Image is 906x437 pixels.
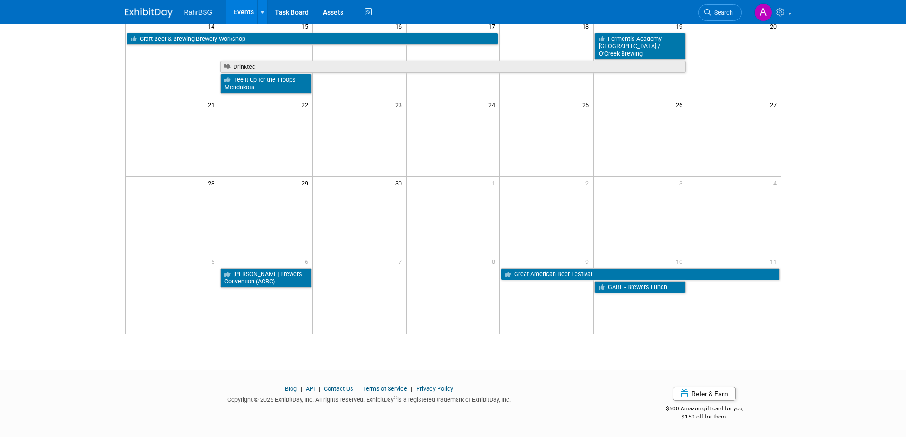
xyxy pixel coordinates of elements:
span: 11 [769,255,781,267]
span: Search [711,9,733,16]
span: 29 [301,177,312,189]
span: 16 [394,20,406,32]
img: Ashley Grotewold [754,3,772,21]
div: $500 Amazon gift card for you, [628,398,781,420]
span: 18 [581,20,593,32]
span: 15 [301,20,312,32]
span: 22 [301,98,312,110]
a: Refer & Earn [673,387,736,401]
span: 17 [487,20,499,32]
span: 7 [398,255,406,267]
img: ExhibitDay [125,8,173,18]
span: 28 [207,177,219,189]
a: Tee It Up for the Troops - Mendakota [220,74,312,93]
a: GABF - Brewers Lunch [594,281,686,293]
sup: ® [394,395,397,400]
span: | [355,385,361,392]
a: Craft Beer & Brewing Brewery Workshop [127,33,499,45]
a: Terms of Service [362,385,407,392]
span: 9 [585,255,593,267]
a: Blog [285,385,297,392]
span: 20 [769,20,781,32]
a: [PERSON_NAME] Brewers Convention (ACBC) [220,268,312,288]
span: 14 [207,20,219,32]
a: Drinktec [220,61,686,73]
span: 23 [394,98,406,110]
span: | [409,385,415,392]
a: Great American Beer Festival [501,268,779,281]
a: Search [698,4,742,21]
span: | [298,385,304,392]
span: 30 [394,177,406,189]
span: 6 [304,255,312,267]
span: 26 [675,98,687,110]
a: Fermentis Academy - [GEOGRAPHIC_DATA] / O’Creek Brewing [594,33,686,60]
span: | [316,385,322,392]
span: 10 [675,255,687,267]
div: Copyright © 2025 ExhibitDay, Inc. All rights reserved. ExhibitDay is a registered trademark of Ex... [125,393,614,404]
span: 4 [772,177,781,189]
span: 3 [678,177,687,189]
span: RahrBSG [184,9,213,16]
a: Contact Us [324,385,353,392]
span: 1 [491,177,499,189]
span: 19 [675,20,687,32]
span: 5 [210,255,219,267]
span: 24 [487,98,499,110]
span: 21 [207,98,219,110]
span: 2 [585,177,593,189]
span: 8 [491,255,499,267]
a: Privacy Policy [416,385,453,392]
span: 25 [581,98,593,110]
div: $150 off for them. [628,413,781,421]
a: API [306,385,315,392]
span: 27 [769,98,781,110]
